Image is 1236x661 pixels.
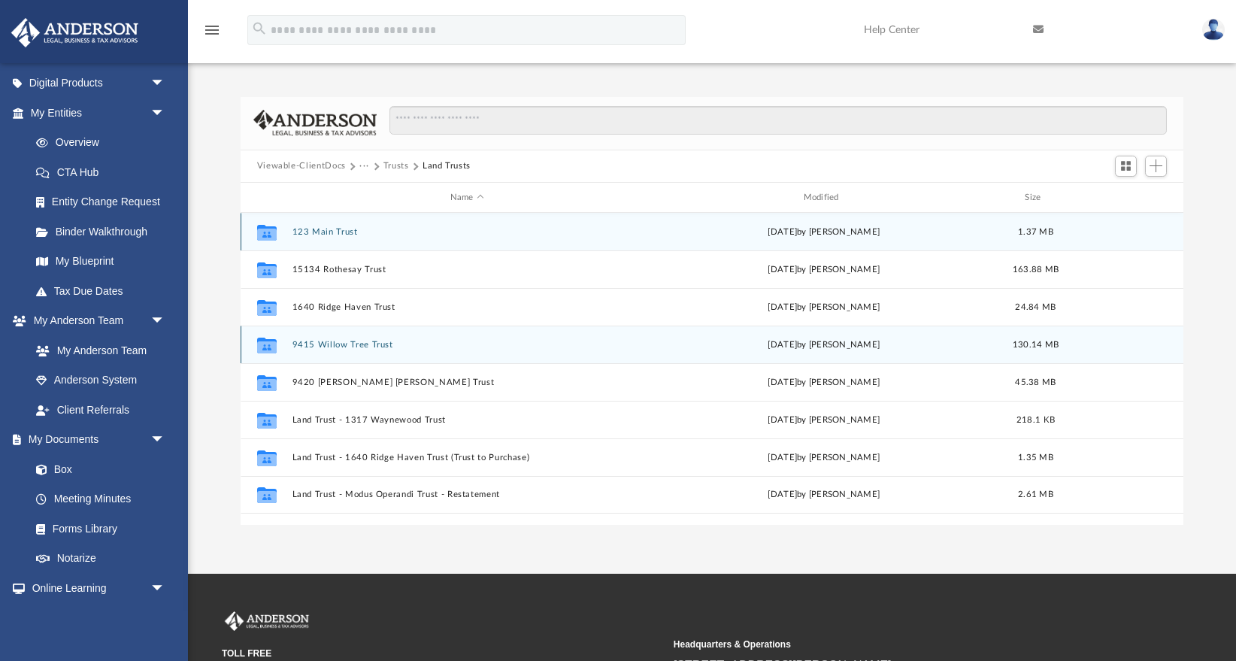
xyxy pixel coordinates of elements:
[21,544,180,574] a: Notarize
[423,159,471,173] button: Land Trusts
[649,226,999,239] div: [DATE] by [PERSON_NAME]
[150,573,180,604] span: arrow_drop_down
[21,128,188,158] a: Overview
[649,263,999,277] div: [DATE] by [PERSON_NAME]
[11,98,188,128] a: My Entitiesarrow_drop_down
[648,191,998,205] div: Modified
[383,159,409,173] button: Trusts
[150,68,180,99] span: arrow_drop_down
[11,425,180,455] a: My Documentsarrow_drop_down
[21,335,173,365] a: My Anderson Team
[21,217,188,247] a: Binder Walkthrough
[1072,191,1177,205] div: id
[292,453,642,462] button: Land Trust - 1640 Ridge Haven Trust (Trust to Purchase)
[291,191,641,205] div: Name
[11,68,188,99] a: Digital Productsarrow_drop_down
[21,514,173,544] a: Forms Library
[768,453,797,462] span: [DATE]
[21,454,173,484] a: Box
[203,29,221,39] a: menu
[11,573,180,603] a: Online Learningarrow_drop_down
[1015,303,1056,311] span: 24.84 MB
[292,302,642,312] button: 1640 Ridge Haven Trust
[1013,265,1059,274] span: 163.88 MB
[649,489,999,502] div: [DATE] by [PERSON_NAME]
[7,18,143,47] img: Anderson Advisors Platinum Portal
[21,365,180,396] a: Anderson System
[292,340,642,350] button: 9415 Willow Tree Trust
[1115,156,1138,177] button: Switch to Grid View
[292,377,642,387] button: 9420 [PERSON_NAME] [PERSON_NAME] Trust
[150,306,180,337] span: arrow_drop_down
[359,159,369,173] button: ···
[1202,19,1225,41] img: User Pic
[389,106,1167,135] input: Search files and folders
[649,376,999,390] div: [DATE] by [PERSON_NAME]
[1018,453,1053,462] span: 1.35 MB
[292,265,642,274] button: 15134 Rothesay Trust
[21,187,188,217] a: Entity Change Request
[1015,378,1056,387] span: 45.38 MB
[150,98,180,129] span: arrow_drop_down
[241,213,1184,525] div: grid
[649,414,999,427] div: [DATE] by [PERSON_NAME]
[292,490,642,500] button: Land Trust - Modus Operandi Trust - Restatement
[674,638,1115,651] small: Headquarters & Operations
[292,415,642,425] button: Land Trust - 1317 Waynewood Trust
[251,20,268,37] i: search
[150,425,180,456] span: arrow_drop_down
[21,395,180,425] a: Client Referrals
[21,603,180,633] a: Courses
[247,191,284,205] div: id
[1018,491,1053,499] span: 2.61 MB
[1018,228,1053,236] span: 1.37 MB
[21,484,180,514] a: Meeting Minutes
[649,338,999,352] div: [DATE] by [PERSON_NAME]
[1145,156,1168,177] button: Add
[1013,341,1059,349] span: 130.14 MB
[292,227,642,237] button: 123 Main Trust
[21,157,188,187] a: CTA Hub
[649,451,999,465] div: by [PERSON_NAME]
[21,247,180,277] a: My Blueprint
[1016,416,1055,424] span: 218.1 KB
[203,21,221,39] i: menu
[222,611,312,631] img: Anderson Advisors Platinum Portal
[222,647,663,660] small: TOLL FREE
[1005,191,1065,205] div: Size
[257,159,346,173] button: Viewable-ClientDocs
[21,276,188,306] a: Tax Due Dates
[649,301,999,314] div: [DATE] by [PERSON_NAME]
[11,306,180,336] a: My Anderson Teamarrow_drop_down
